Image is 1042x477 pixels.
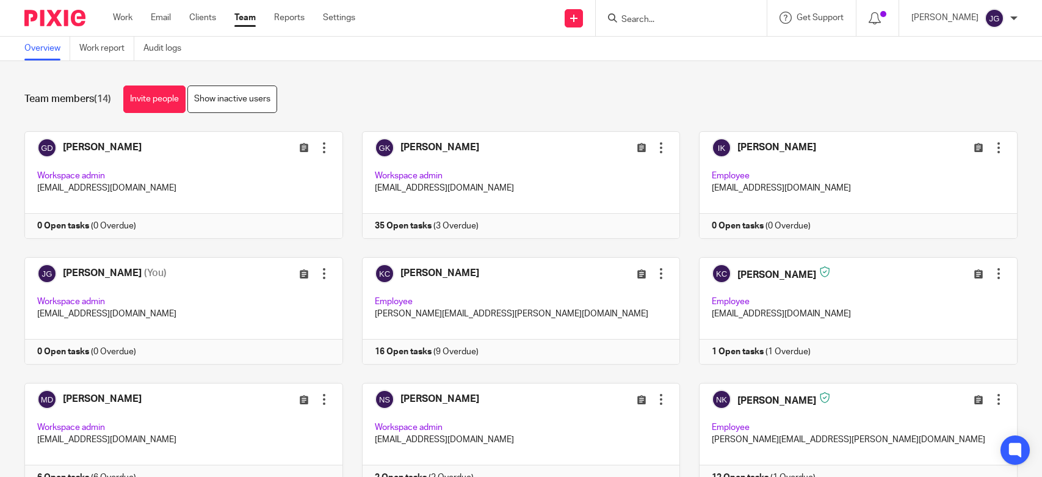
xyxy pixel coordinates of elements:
a: Clients [189,12,216,24]
a: Work report [79,37,134,60]
a: Show inactive users [187,86,277,113]
a: Audit logs [143,37,190,60]
img: Pixie [24,10,85,26]
span: Get Support [797,13,844,22]
a: Work [113,12,132,24]
img: svg%3E [985,9,1004,28]
p: [PERSON_NAME] [911,12,979,24]
input: Search [620,15,730,26]
h1: Team members [24,93,111,106]
a: Invite people [123,86,186,113]
a: Overview [24,37,70,60]
a: Reports [274,12,305,24]
span: (14) [94,94,111,104]
a: Team [234,12,256,24]
a: Settings [323,12,355,24]
a: Email [151,12,171,24]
